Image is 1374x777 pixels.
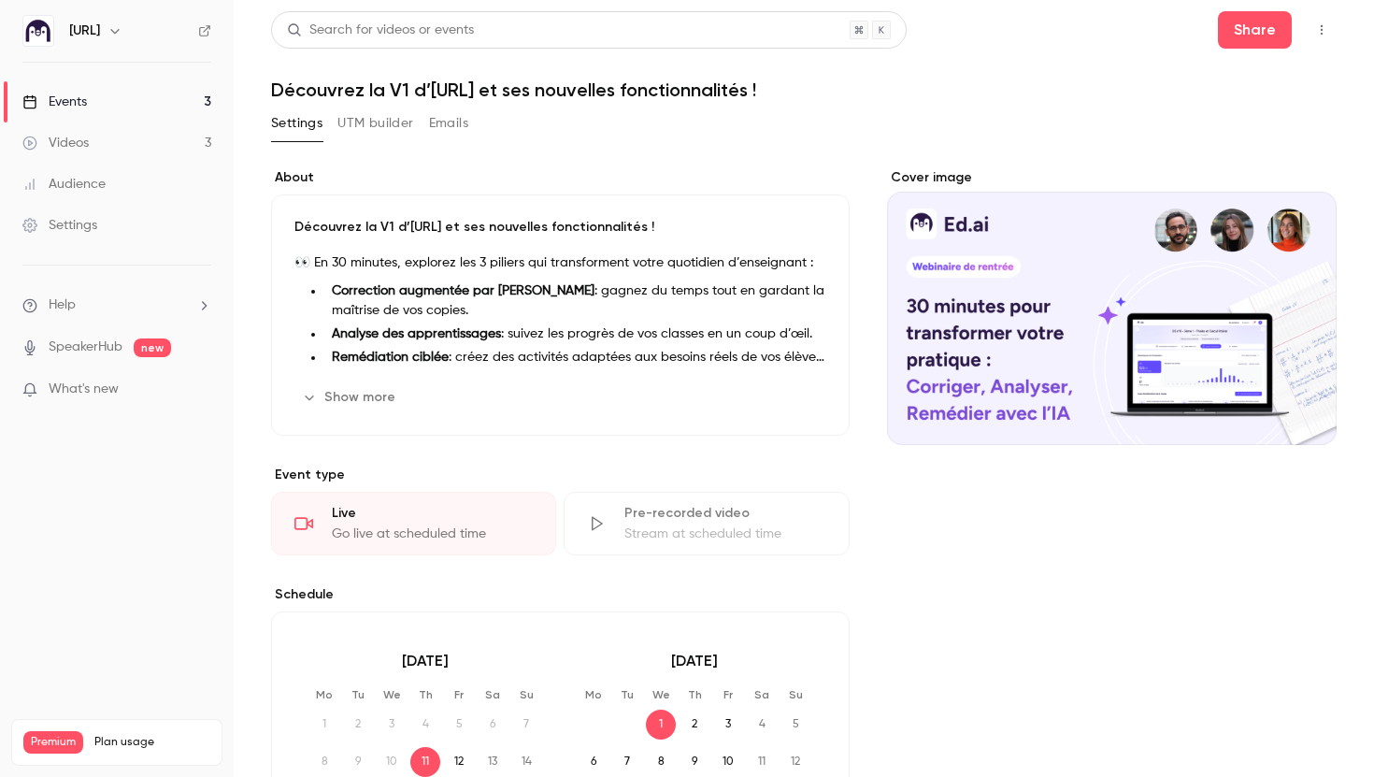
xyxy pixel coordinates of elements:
[343,710,373,740] span: 2
[680,687,709,702] p: Th
[287,21,474,40] div: Search for videos or events
[646,747,676,777] span: 8
[22,216,97,235] div: Settings
[271,466,850,484] p: Event type
[23,16,53,46] img: Ed.ai
[294,252,826,274] p: 👀 En 30 minutes, explorez les 3 piliers qui transforment votre quotidien d’enseignant :
[337,108,413,138] button: UTM builder
[612,747,642,777] span: 7
[780,687,810,702] p: Su
[747,687,777,702] p: Sa
[713,710,743,740] span: 3
[309,650,541,672] p: [DATE]
[377,687,407,702] p: We
[410,710,440,740] span: 4
[23,731,83,754] span: Premium
[271,585,850,604] p: Schedule
[511,747,541,777] span: 14
[22,93,87,111] div: Events
[780,747,810,777] span: 12
[410,687,440,702] p: Th
[579,747,608,777] span: 6
[271,108,322,138] button: Settings
[680,710,709,740] span: 2
[747,710,777,740] span: 4
[294,382,407,412] button: Show more
[343,747,373,777] span: 9
[429,108,468,138] button: Emails
[511,710,541,740] span: 7
[747,747,777,777] span: 11
[511,687,541,702] p: Su
[271,492,556,555] div: LiveGo live at scheduled time
[324,324,826,344] li: : suivez les progrès de vos classes en un coup d’œil.
[887,168,1337,445] section: Cover image
[22,134,89,152] div: Videos
[22,175,106,194] div: Audience
[713,687,743,702] p: Fr
[22,295,211,315] li: help-dropdown-opener
[69,22,100,40] h6: [URL]
[478,747,508,777] span: 13
[713,747,743,777] span: 10
[309,710,339,740] span: 1
[332,351,449,364] strong: Remédiation ciblée
[189,381,211,398] iframe: Noticeable Trigger
[294,218,826,237] p: Découvrez la V1 d’[URL] et ses nouvelles fonctionnalités !
[309,687,339,702] p: Mo
[377,710,407,740] span: 3
[579,687,608,702] p: Mo
[444,710,474,740] span: 5
[680,747,709,777] span: 9
[271,79,1337,101] h1: Découvrez la V1 d’[URL] et ses nouvelles fonctionnalités !
[49,338,122,357] a: SpeakerHub
[444,687,474,702] p: Fr
[332,525,533,543] div: Go live at scheduled time
[646,710,676,740] span: 1
[780,710,810,740] span: 5
[478,710,508,740] span: 6
[49,380,119,399] span: What's new
[332,327,501,340] strong: Analyse des apprentissages
[324,348,826,367] li: : créez des activités adaptées aux besoins réels de vos élèves.
[444,747,474,777] span: 12
[332,504,533,523] div: Live
[612,687,642,702] p: Tu
[646,687,676,702] p: We
[332,284,594,297] strong: Correction augmentée par [PERSON_NAME]
[564,492,849,555] div: Pre-recorded videoStream at scheduled time
[324,281,826,321] li: : gagnez du temps tout en gardant la maîtrise de vos copies.
[478,687,508,702] p: Sa
[49,295,76,315] span: Help
[271,168,850,187] label: About
[579,650,810,672] p: [DATE]
[624,504,825,523] div: Pre-recorded video
[887,168,1337,187] label: Cover image
[410,747,440,777] span: 11
[1218,11,1292,49] button: Share
[94,735,210,750] span: Plan usage
[624,525,825,543] div: Stream at scheduled time
[377,747,407,777] span: 10
[134,338,171,357] span: new
[309,747,339,777] span: 8
[343,687,373,702] p: Tu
